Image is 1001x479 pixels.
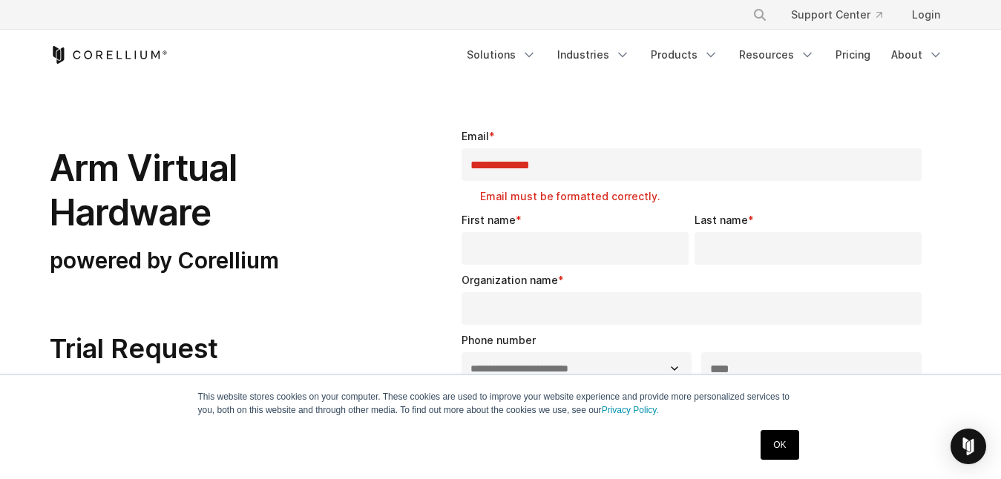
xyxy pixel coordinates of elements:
div: Navigation Menu [735,1,952,28]
a: Industries [548,42,639,68]
a: Pricing [827,42,879,68]
div: Open Intercom Messenger [951,429,986,464]
a: Login [900,1,952,28]
a: Products [642,42,727,68]
a: About [882,42,952,68]
a: OK [761,430,798,460]
span: First name [462,214,516,226]
span: Last name [695,214,748,226]
div: Navigation Menu [458,42,952,68]
p: This website stores cookies on your computer. These cookies are used to improve your website expe... [198,390,804,417]
a: Privacy Policy. [602,405,659,415]
h3: powered by Corellium [50,247,372,275]
h1: Arm Virtual Hardware [50,146,372,235]
a: Resources [730,42,824,68]
label: Email must be formatted correctly. [480,189,928,204]
span: Organization name [462,274,558,286]
h2: Trial Request [50,332,372,366]
a: Support Center [779,1,894,28]
a: Corellium Home [50,46,168,64]
a: Solutions [458,42,545,68]
button: Search [746,1,773,28]
span: Email [462,130,489,142]
span: Phone number [462,334,536,346]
